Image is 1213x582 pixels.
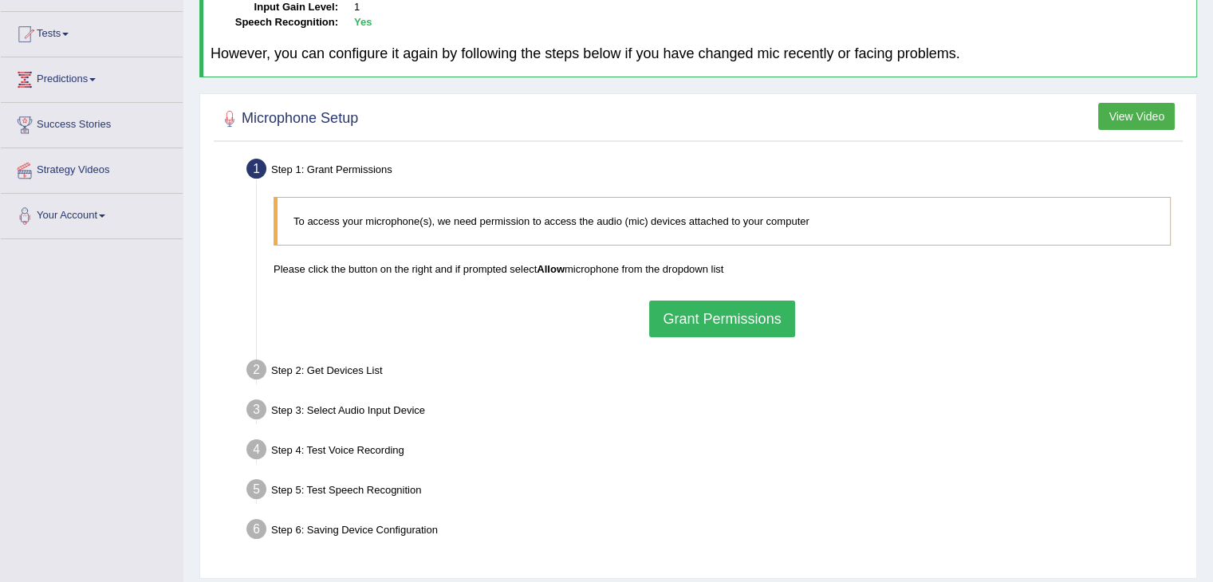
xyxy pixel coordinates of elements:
[239,514,1189,549] div: Step 6: Saving Device Configuration
[1,194,183,234] a: Your Account
[274,262,1171,277] p: Please click the button on the right and if prompted select microphone from the dropdown list
[293,214,1154,229] p: To access your microphone(s), we need permission to access the audio (mic) devices attached to yo...
[239,435,1189,470] div: Step 4: Test Voice Recording
[218,107,358,131] h2: Microphone Setup
[1,103,183,143] a: Success Stories
[1098,103,1175,130] button: View Video
[1,12,183,52] a: Tests
[239,395,1189,430] div: Step 3: Select Audio Input Device
[211,15,338,30] dt: Speech Recognition:
[1,57,183,97] a: Predictions
[211,46,1189,62] h4: However, you can configure it again by following the steps below if you have changed mic recently...
[1,148,183,188] a: Strategy Videos
[239,154,1189,189] div: Step 1: Grant Permissions
[649,301,794,337] button: Grant Permissions
[537,263,565,275] b: Allow
[239,474,1189,509] div: Step 5: Test Speech Recognition
[354,16,372,28] b: Yes
[239,355,1189,390] div: Step 2: Get Devices List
